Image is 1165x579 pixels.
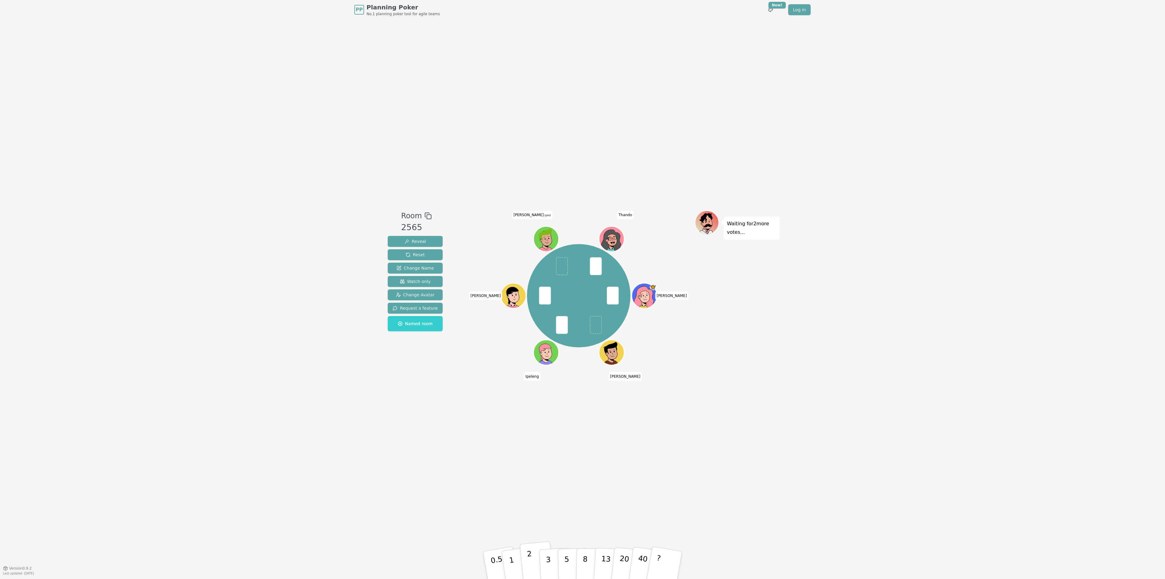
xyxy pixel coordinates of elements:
button: Change Avatar [388,289,443,300]
span: Click to change your name [609,372,642,380]
span: Room [401,210,422,221]
span: Change Name [397,265,434,271]
button: New! [765,4,776,15]
span: Last updated: [DATE] [3,572,34,575]
button: Reset [388,249,443,260]
span: Request a feature [393,305,438,311]
button: Request a feature [388,303,443,314]
span: Named room [398,321,433,327]
a: Log in [788,4,811,15]
span: PP [356,6,363,13]
span: No.1 planning poker tool for agile teams [366,12,440,16]
span: Planning Poker [366,3,440,12]
button: Click to change your avatar [534,227,558,251]
span: Version 0.9.2 [9,566,32,571]
span: Click to change your name [617,211,633,219]
span: Reveal [404,238,426,244]
button: Named room [388,316,443,331]
div: New! [768,2,786,9]
span: Watch only [400,278,431,284]
a: PPPlanning PokerNo.1 planning poker tool for agile teams [354,3,440,16]
span: Click to change your name [469,291,502,300]
span: (you) [544,214,551,217]
button: Change Name [388,263,443,274]
span: Click to change your name [524,372,540,380]
span: Reset [406,252,425,258]
button: Reveal [388,236,443,247]
div: 2565 [401,221,431,234]
span: Change Avatar [396,292,435,298]
button: Watch only [388,276,443,287]
span: Norval is the host [650,284,656,290]
span: Click to change your name [512,211,552,219]
span: Click to change your name [655,291,688,300]
button: Version0.9.2 [3,566,32,571]
p: Waiting for 2 more votes... [727,220,777,237]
